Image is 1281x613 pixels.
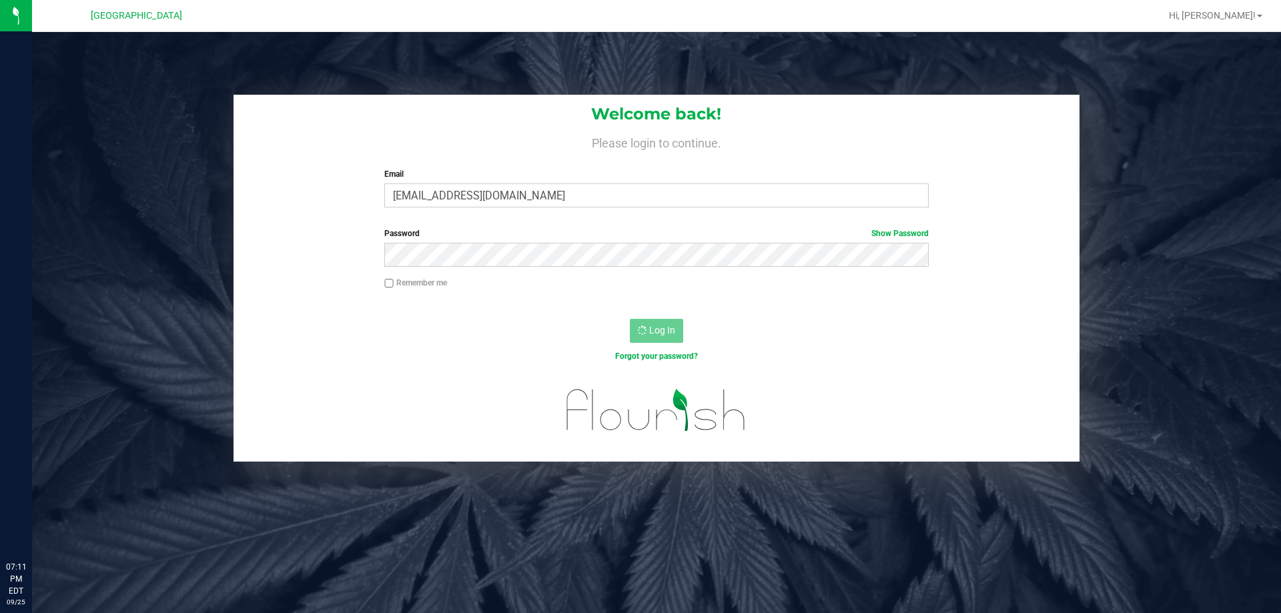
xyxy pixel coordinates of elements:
[1169,10,1256,21] span: Hi, [PERSON_NAME]!
[615,352,698,361] a: Forgot your password?
[550,376,762,444] img: flourish_logo.svg
[871,229,929,238] a: Show Password
[234,105,1080,123] h1: Welcome back!
[6,561,26,597] p: 07:11 PM EDT
[6,597,26,607] p: 09/25
[384,168,928,180] label: Email
[384,277,447,289] label: Remember me
[234,133,1080,149] h4: Please login to continue.
[91,10,182,21] span: [GEOGRAPHIC_DATA]
[649,325,675,336] span: Log In
[384,229,420,238] span: Password
[630,319,683,343] button: Log In
[384,279,394,288] input: Remember me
